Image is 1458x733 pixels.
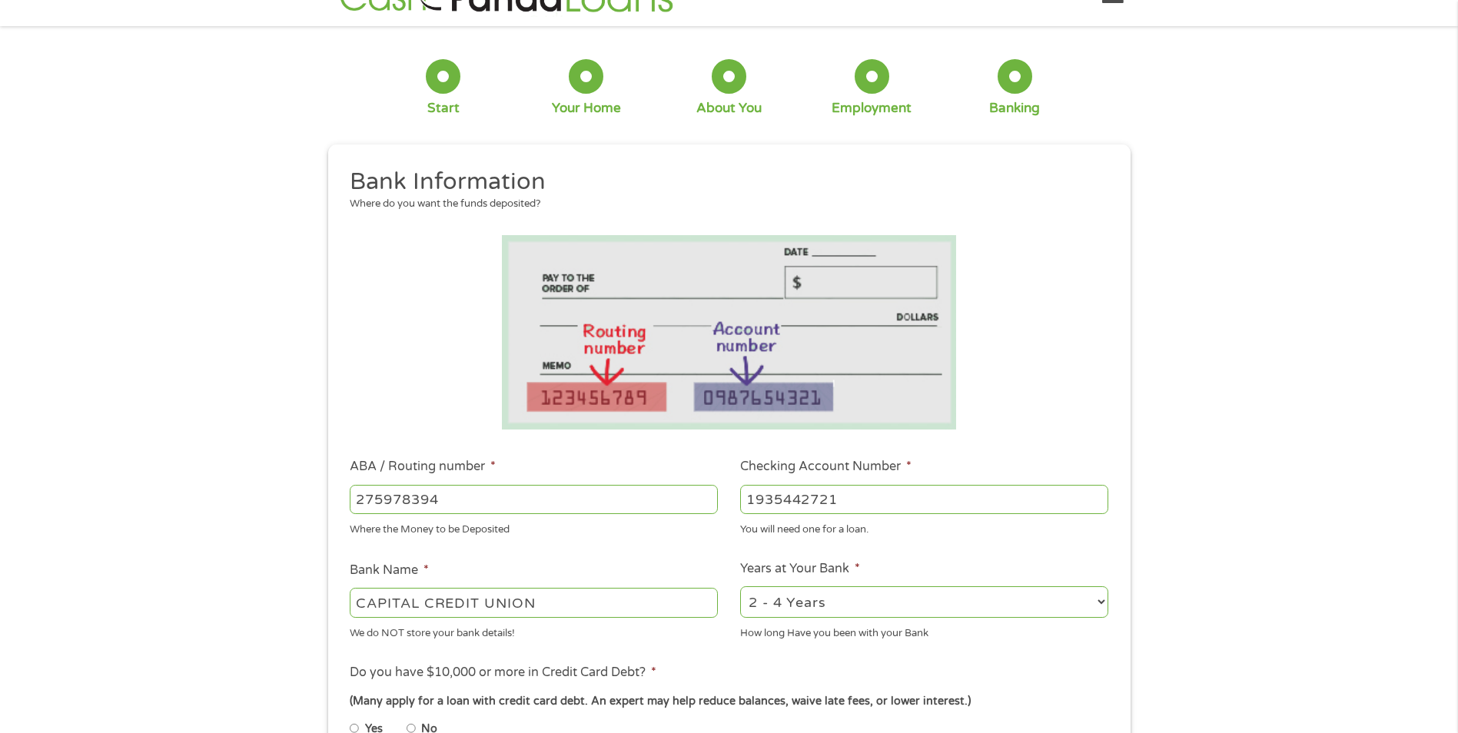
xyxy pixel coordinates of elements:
[427,100,460,117] div: Start
[502,235,957,430] img: Routing number location
[350,485,718,514] input: 263177916
[350,517,718,538] div: Where the Money to be Deposited
[740,485,1108,514] input: 345634636
[740,459,912,475] label: Checking Account Number
[350,665,656,681] label: Do you have $10,000 or more in Credit Card Debt?
[350,693,1108,710] div: (Many apply for a loan with credit card debt. An expert may help reduce balances, waive late fees...
[989,100,1040,117] div: Banking
[350,459,496,475] label: ABA / Routing number
[740,517,1108,538] div: You will need one for a loan.
[350,562,429,579] label: Bank Name
[350,620,718,641] div: We do NOT store your bank details!
[832,100,912,117] div: Employment
[552,100,621,117] div: Your Home
[740,561,860,577] label: Years at Your Bank
[350,197,1097,212] div: Where do you want the funds deposited?
[350,167,1097,197] h2: Bank Information
[740,620,1108,641] div: How long Have you been with your Bank
[696,100,762,117] div: About You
